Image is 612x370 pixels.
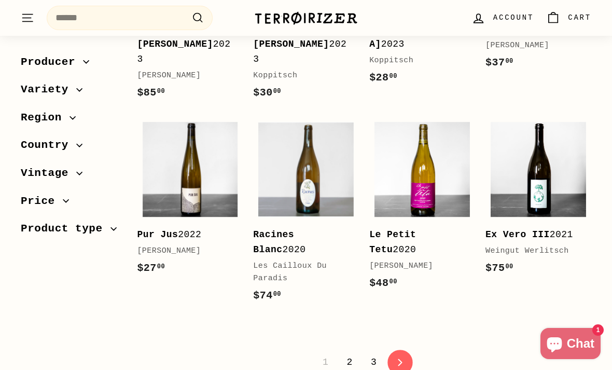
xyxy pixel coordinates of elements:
[369,260,465,272] div: [PERSON_NAME]
[21,190,120,218] button: Price
[137,24,230,49] b: [PERSON_NAME] di [PERSON_NAME]
[137,245,232,257] div: [PERSON_NAME]
[273,291,281,298] sup: 00
[21,165,76,182] span: Vintage
[485,229,550,240] b: Ex Vero III
[253,87,281,99] span: $30
[568,12,591,23] span: Cart
[485,245,581,257] div: Weingut Werlitsch
[369,117,475,302] a: Le Petit Tetu2020[PERSON_NAME]
[505,58,513,65] sup: 00
[369,24,463,49] b: [DEMOGRAPHIC_DATA]
[21,109,69,127] span: Region
[369,227,465,257] div: 2020
[137,227,232,242] div: 2022
[485,227,581,242] div: 2021
[21,193,63,210] span: Price
[21,162,120,190] button: Vintage
[137,87,165,99] span: $85
[369,229,416,255] b: Le Petit Tetu
[253,117,359,314] a: Racines Blanc2020Les Cailloux Du Paradis
[273,88,281,95] sup: 00
[540,3,597,33] a: Cart
[21,81,76,99] span: Variety
[21,79,120,107] button: Variety
[369,54,465,67] div: Koppitsch
[137,262,165,274] span: $27
[253,24,329,49] b: Perspektive [PERSON_NAME]
[390,73,397,80] sup: 00
[253,290,281,302] span: $74
[369,277,397,289] span: $48
[253,229,294,255] b: Racines Blanc
[253,70,349,82] div: Koppitsch
[253,22,349,66] div: 2023
[493,12,534,23] span: Account
[21,106,120,134] button: Region
[21,134,120,162] button: Country
[137,70,232,82] div: [PERSON_NAME]
[21,137,76,155] span: Country
[21,221,110,238] span: Product type
[537,328,604,362] inbox-online-store-chat: Shopify online store chat
[369,72,397,84] span: $28
[137,229,178,240] b: Pur Jus
[21,53,83,71] span: Producer
[253,227,349,257] div: 2020
[505,263,513,270] sup: 00
[485,39,581,52] div: [PERSON_NAME]
[21,51,120,79] button: Producer
[137,117,243,287] a: Pur Jus2022[PERSON_NAME]
[369,22,465,52] div: 2023
[465,3,540,33] a: Account
[390,278,397,285] sup: 00
[21,218,120,246] button: Product type
[253,260,349,285] div: Les Cailloux Du Paradis
[157,88,165,95] sup: 00
[137,22,232,66] div: 2023
[485,57,513,68] span: $37
[485,117,591,287] a: Ex Vero III2021Weingut Werlitsch
[157,263,165,270] sup: 00
[485,262,513,274] span: $75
